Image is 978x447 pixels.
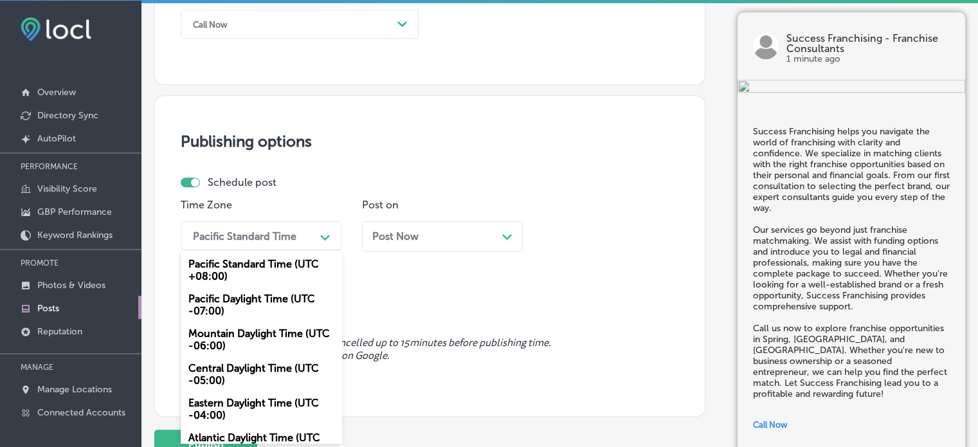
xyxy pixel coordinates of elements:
[37,303,59,314] p: Posts
[37,230,113,241] p: Keyword Rankings
[181,392,341,426] div: Eastern Daylight Time (UTC -04:00)
[372,230,419,242] span: Post Now
[181,132,679,151] h3: Publishing options
[37,110,98,121] p: Directory Sync
[786,54,950,64] p: 1 minute ago
[193,19,228,29] div: Call Now
[37,206,112,217] p: GBP Performance
[21,17,91,41] img: fda3e92497d09a02dc62c9cd864e3231.png
[37,183,97,194] p: Visibility Score
[37,326,82,337] p: Reputation
[753,33,779,59] img: logo
[37,384,112,395] p: Manage Locations
[362,199,523,211] p: Post on
[753,420,788,430] span: Call Now
[753,126,950,399] h5: Success Franchising helps you navigate the world of franchising with clarity and confidence. We s...
[738,80,965,95] img: 20fdc635-1dc5-42f2-9853-33568e94937d
[786,33,950,54] p: Success Franchising - Franchise Consultants
[37,87,76,98] p: Overview
[37,407,125,418] p: Connected Accounts
[181,322,341,357] div: Mountain Daylight Time (UTC -06:00)
[208,176,276,188] label: Schedule post
[37,280,105,291] p: Photos & Videos
[37,133,76,144] p: AutoPilot
[181,357,341,392] div: Central Daylight Time (UTC -05:00)
[193,230,296,242] div: Pacific Standard Time
[181,199,341,211] p: Time Zone
[181,337,679,361] span: Scheduled posts can be edited or cancelled up to 15 minutes before publishing time. Videos cannot...
[181,253,341,287] div: Pacific Standard Time (UTC +08:00)
[181,287,341,322] div: Pacific Daylight Time (UTC -07:00)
